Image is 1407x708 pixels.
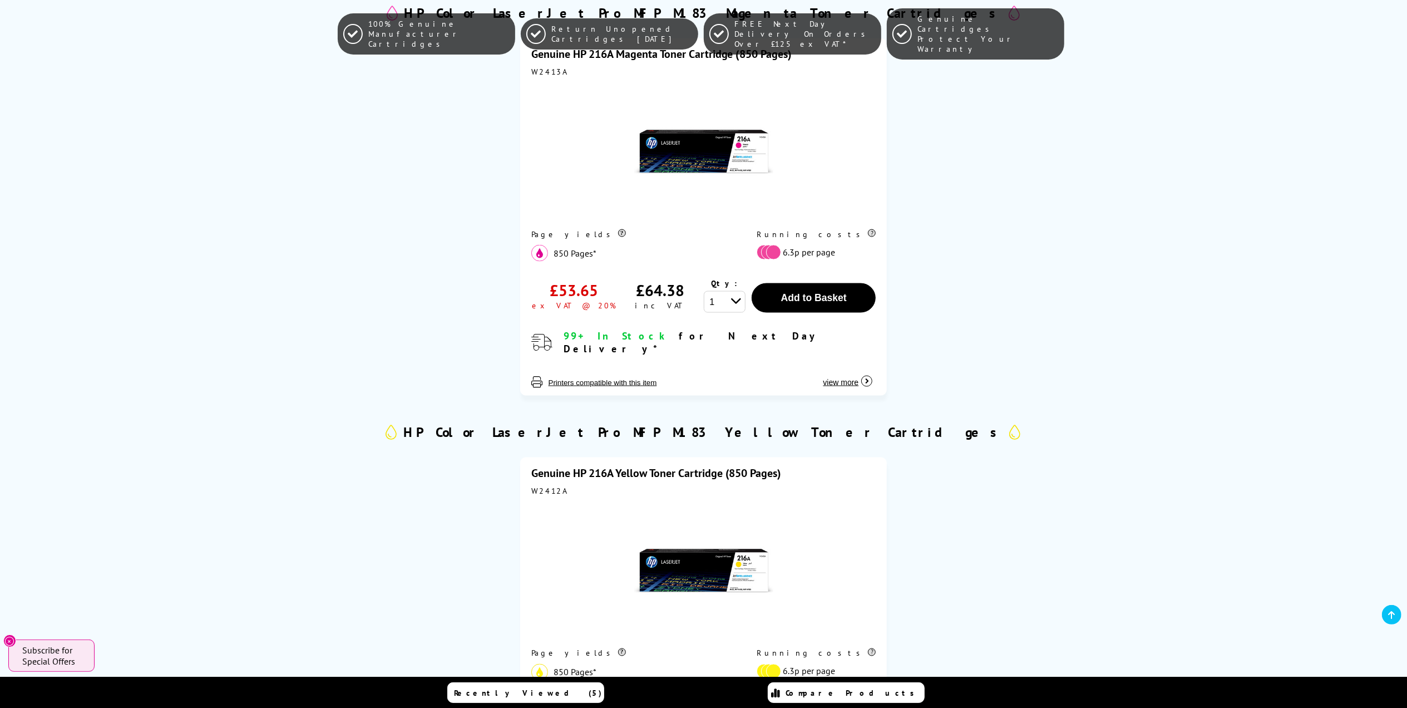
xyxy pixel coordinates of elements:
[531,67,876,77] div: W2413A
[368,19,509,49] span: 100% Genuine Manufacturer Cartridges
[554,667,596,678] span: 850 Pages*
[752,283,876,313] button: Add to Basket
[634,501,773,641] img: HP 216A Yellow Toner Cartridge (850 Pages)
[550,280,599,301] div: £53.65
[531,648,738,658] div: Page yields
[768,682,925,703] a: Compare Products
[554,248,596,259] span: 850 Pages*
[22,645,83,667] span: Subscribe for Special Offers
[551,24,692,44] span: Return Unopened Cartridges [DATE]
[757,648,876,658] div: Running costs
[712,278,738,288] span: Qty:
[634,82,773,222] img: HP 216A Magenta Toner Cartridge (850 Pages)
[635,301,686,311] div: inc VAT
[531,486,876,496] div: W2412A
[564,330,669,342] span: 99+ In Stock
[531,229,738,239] div: Page yields
[734,19,875,49] span: FREE Next Day Delivery On Orders Over £125 ex VAT*
[403,424,1004,441] h2: HP Color LaserJet Pro MFP M183 Yellow Toner Cartridges
[531,664,548,681] img: yellow_icon.svg
[531,466,782,480] a: Genuine HP 216A Yellow Toner Cartridge (850 Pages)
[757,229,876,239] div: Running costs
[823,378,859,387] span: view more
[564,330,821,355] span: for Next Day Delivery*
[545,378,660,387] button: Printers compatible with this item
[447,682,604,703] a: Recently Viewed (5)
[786,688,921,698] span: Compare Products
[636,280,685,301] div: £64.38
[757,245,870,260] li: 6.3p per page
[532,301,616,311] div: ex VAT @ 20%
[531,245,548,262] img: magenta_icon.svg
[757,664,870,679] li: 6.3p per page
[820,366,876,387] button: view more
[781,292,847,303] span: Add to Basket
[455,688,603,698] span: Recently Viewed (5)
[917,14,1058,54] span: Genuine Cartridges Protect Your Warranty
[3,635,16,647] button: Close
